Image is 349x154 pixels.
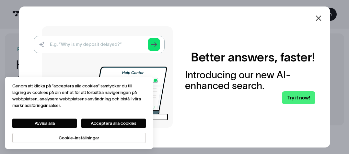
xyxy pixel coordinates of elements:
div: Cookie banner [5,77,153,149]
div: Introducing our new AI-enhanced search. [185,70,315,91]
a: Try it now! [282,91,315,104]
div: Genom att klicka på "acceptera alla cookies" samtycker du till lagring av cookies på din enhet fö... [12,83,146,109]
button: Avvisa alla [12,119,77,128]
button: Cookie-inställningar [12,133,146,143]
div: Integritet [12,83,146,143]
button: Acceptera alla cookies [81,119,146,128]
h2: Better answers, faster! [191,50,315,65]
